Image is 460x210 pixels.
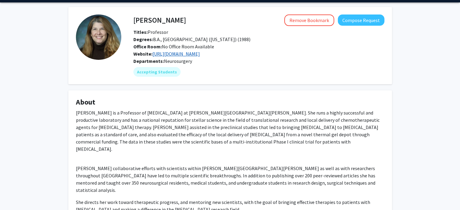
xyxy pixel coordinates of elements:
img: Profile Picture [76,15,121,60]
b: Degrees: [133,36,153,42]
mat-chip: Accepting Students [133,67,181,77]
p: [PERSON_NAME] is a Professor of [MEDICAL_DATA] at [PERSON_NAME][GEOGRAPHIC_DATA][PERSON_NAME]. Sh... [76,109,384,153]
b: Titles: [133,29,148,35]
a: Opens in a new tab [152,51,200,57]
button: Compose Request to Betty Tyler [338,15,384,26]
b: Office Room: [133,44,162,50]
h4: About [76,98,384,107]
h4: [PERSON_NAME] [133,15,186,26]
span: No Office Room Available [133,44,214,50]
span: Professor [133,29,168,35]
span: Neurosurgery [164,58,192,64]
button: Remove Bookmark [284,15,334,26]
b: Website: [133,51,152,57]
p: [PERSON_NAME] collaborative efforts with scientists within [PERSON_NAME][GEOGRAPHIC_DATA][PERSON_... [76,165,384,194]
b: Departments: [133,58,164,64]
span: B.A., [GEOGRAPHIC_DATA] ([US_STATE]) (1988) [133,36,250,42]
iframe: Chat [5,183,26,205]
